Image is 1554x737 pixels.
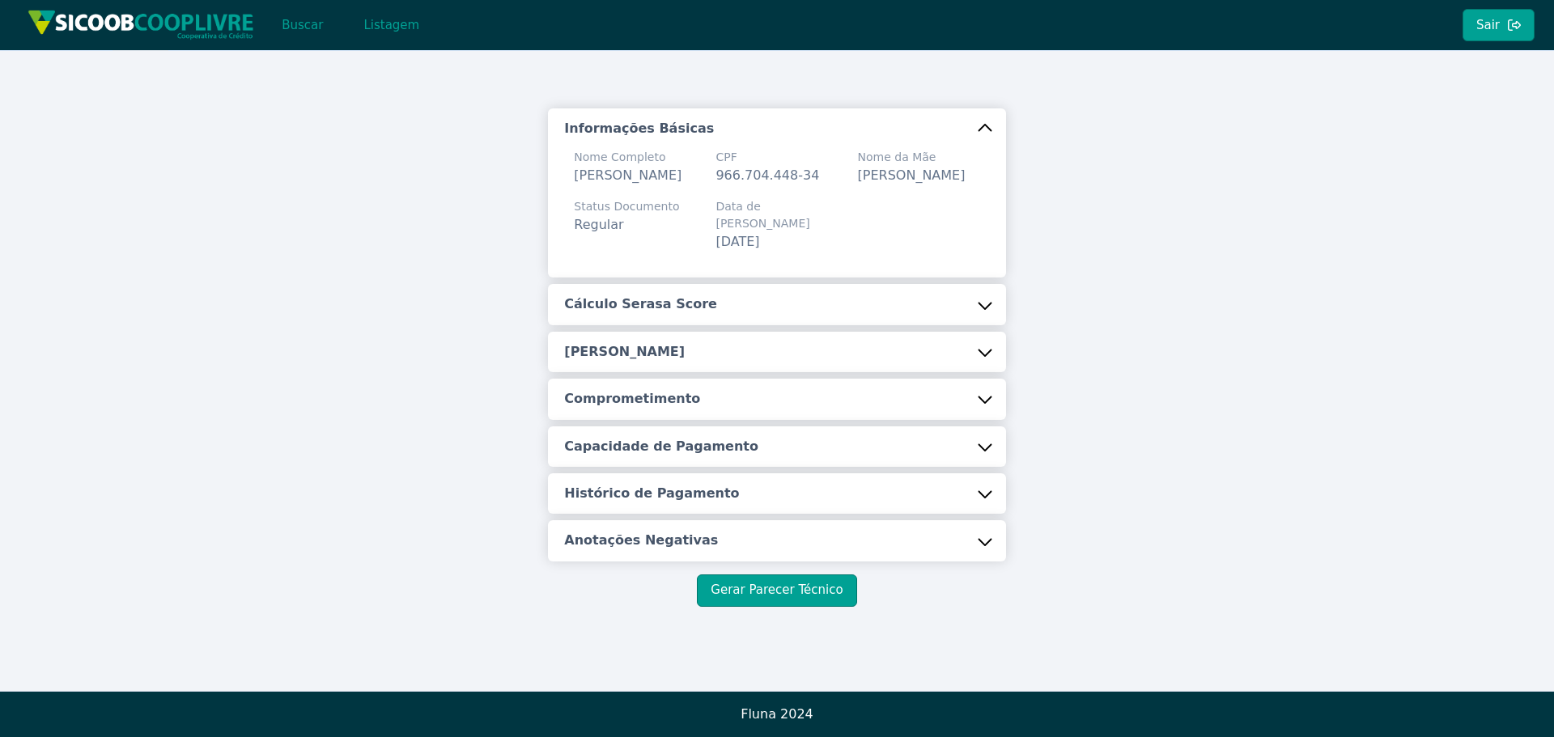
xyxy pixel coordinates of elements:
h5: Histórico de Pagamento [564,485,739,502]
span: [PERSON_NAME] [858,167,966,183]
button: Histórico de Pagamento [548,473,1005,514]
span: Nome Completo [574,149,681,166]
span: [DATE] [715,234,759,249]
button: Comprometimento [548,379,1005,419]
button: Capacidade de Pagamento [548,426,1005,467]
span: Data de [PERSON_NAME] [715,198,838,232]
button: Gerar Parecer Técnico [697,574,856,607]
span: CPF [715,149,819,166]
button: Informações Básicas [548,108,1005,149]
button: Sair [1463,9,1535,41]
button: Cálculo Serasa Score [548,284,1005,324]
h5: Anotações Negativas [564,532,718,549]
h5: Cálculo Serasa Score [564,295,717,313]
span: Status Documento [574,198,679,215]
span: 966.704.448-34 [715,167,819,183]
h5: Comprometimento [564,390,700,408]
h5: Informações Básicas [564,120,714,138]
h5: [PERSON_NAME] [564,343,685,361]
button: Anotações Negativas [548,520,1005,561]
button: Listagem [350,9,433,41]
span: [PERSON_NAME] [574,167,681,183]
button: Buscar [268,9,337,41]
span: Nome da Mãe [858,149,966,166]
span: Fluna 2024 [741,706,813,722]
span: Regular [574,217,623,232]
button: [PERSON_NAME] [548,332,1005,372]
h5: Capacidade de Pagamento [564,438,758,455]
img: img/sicoob_cooplivre.png [28,10,254,40]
